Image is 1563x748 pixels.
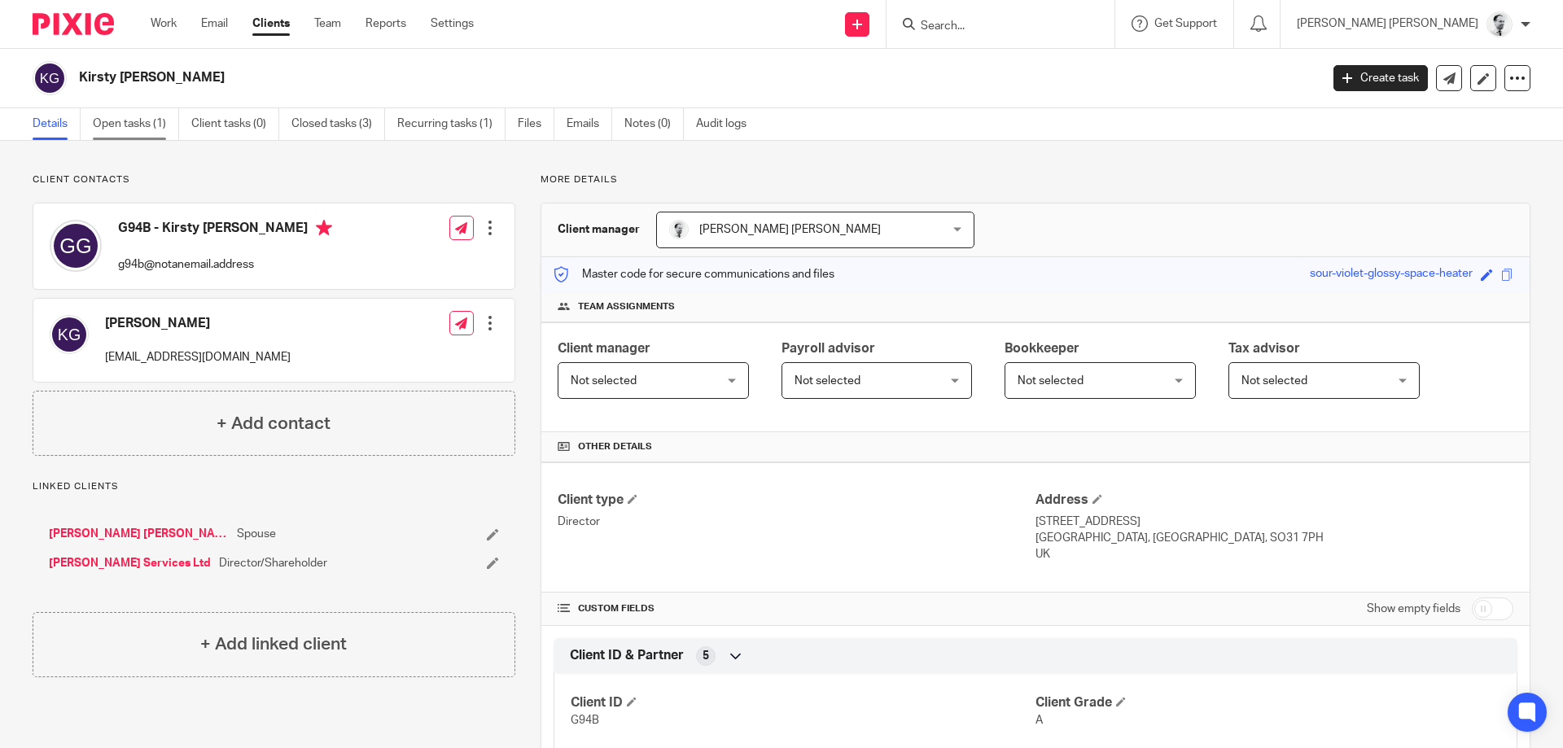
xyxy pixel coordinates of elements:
a: Team [314,15,341,32]
a: Closed tasks (3) [291,108,385,140]
a: [PERSON_NAME] Services Ltd [49,555,211,571]
span: Client ID & Partner [570,647,684,664]
img: svg%3E [50,315,89,354]
span: Director/Shareholder [219,555,327,571]
a: Client tasks (0) [191,108,279,140]
label: Show empty fields [1367,601,1460,617]
img: Mass_2025.jpg [1486,11,1513,37]
a: Work [151,15,177,32]
img: Mass_2025.jpg [669,220,689,239]
div: sour-violet-glossy-space-heater [1310,265,1473,284]
a: Audit logs [696,108,759,140]
h3: Client manager [558,221,640,238]
p: [STREET_ADDRESS] [1035,514,1513,530]
span: G94B [571,715,599,726]
h4: Client type [558,492,1035,509]
p: [PERSON_NAME] [PERSON_NAME] [1297,15,1478,32]
a: Email [201,15,228,32]
h4: [PERSON_NAME] [105,315,291,332]
input: Search [919,20,1066,34]
span: Payroll advisor [781,342,875,355]
a: Reports [366,15,406,32]
p: Director [558,514,1035,530]
a: [PERSON_NAME] [PERSON_NAME] [49,526,229,542]
p: [EMAIL_ADDRESS][DOMAIN_NAME] [105,349,291,365]
p: [GEOGRAPHIC_DATA], [GEOGRAPHIC_DATA], SO31 7PH [1035,530,1513,546]
h2: Kirsty [PERSON_NAME] [79,69,1063,86]
span: Spouse [237,526,276,542]
h4: CUSTOM FIELDS [558,602,1035,615]
i: Primary [316,220,332,236]
h4: Client ID [571,694,1035,711]
p: Master code for secure communications and files [554,266,834,282]
p: More details [541,173,1530,186]
img: svg%3E [33,61,67,95]
h4: + Add linked client [200,632,347,657]
span: Other details [578,440,652,453]
span: Client manager [558,342,650,355]
span: Team assignments [578,300,675,313]
p: UK [1035,546,1513,562]
p: g94b@notanemail.address [118,256,332,273]
a: Recurring tasks (1) [397,108,506,140]
h4: + Add contact [217,411,331,436]
a: Files [518,108,554,140]
span: Tax advisor [1228,342,1300,355]
img: svg%3E [50,220,102,272]
a: Emails [567,108,612,140]
a: Open tasks (1) [93,108,179,140]
span: [PERSON_NAME] [PERSON_NAME] [699,224,881,235]
span: Not selected [1018,375,1084,387]
span: Not selected [571,375,637,387]
span: Bookkeeper [1005,342,1079,355]
img: Pixie [33,13,114,35]
p: Linked clients [33,480,515,493]
span: Not selected [1241,375,1307,387]
span: 5 [703,648,709,664]
span: Not selected [795,375,860,387]
h4: Address [1035,492,1513,509]
h4: Client Grade [1035,694,1500,711]
span: A [1035,715,1043,726]
p: Client contacts [33,173,515,186]
a: Settings [431,15,474,32]
a: Clients [252,15,290,32]
a: Notes (0) [624,108,684,140]
span: Get Support [1154,18,1217,29]
h4: G94B - Kirsty [PERSON_NAME] [118,220,332,240]
a: Details [33,108,81,140]
a: Create task [1333,65,1428,91]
